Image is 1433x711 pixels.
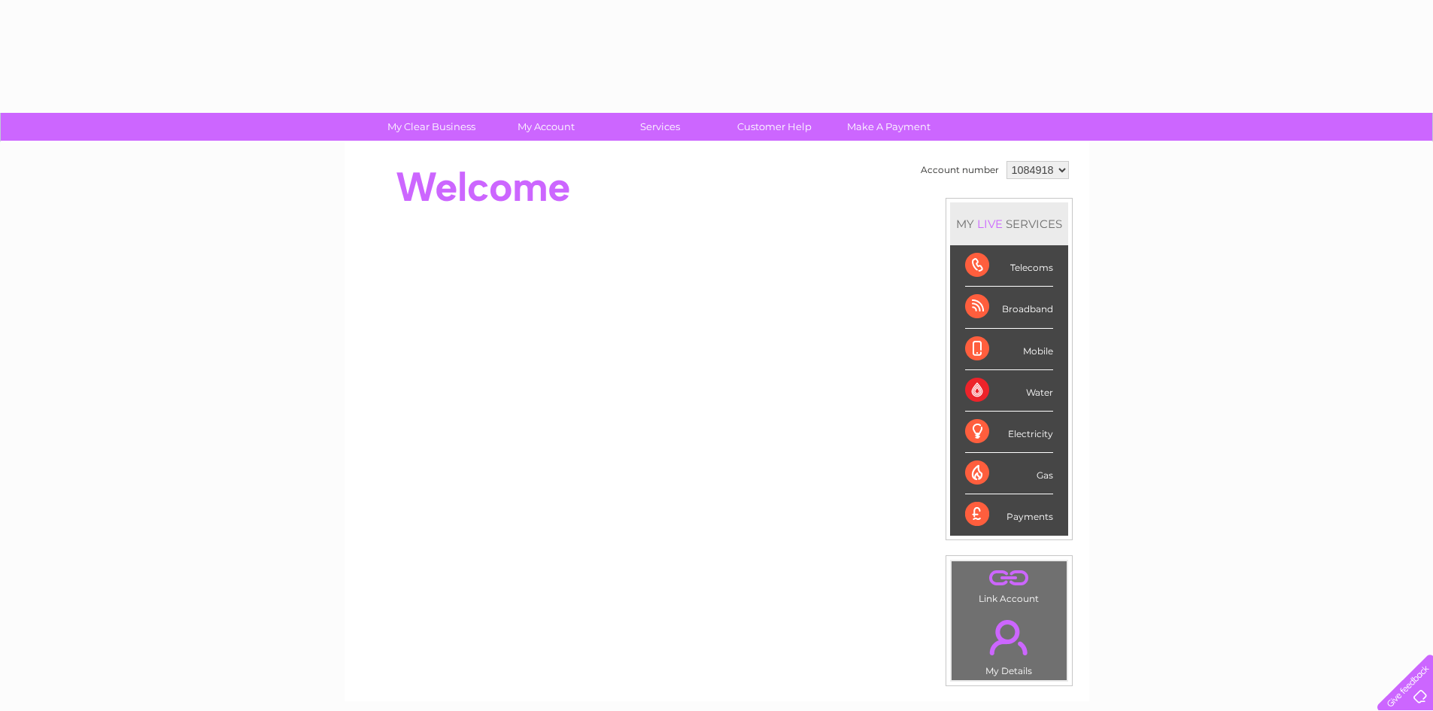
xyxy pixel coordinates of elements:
[974,217,1006,231] div: LIVE
[965,494,1053,535] div: Payments
[712,113,836,141] a: Customer Help
[951,561,1067,608] td: Link Account
[598,113,722,141] a: Services
[484,113,608,141] a: My Account
[950,202,1068,245] div: MY SERVICES
[917,157,1003,183] td: Account number
[965,370,1053,412] div: Water
[955,565,1063,591] a: .
[951,607,1067,681] td: My Details
[827,113,951,141] a: Make A Payment
[965,412,1053,453] div: Electricity
[965,287,1053,328] div: Broadband
[369,113,493,141] a: My Clear Business
[965,453,1053,494] div: Gas
[955,611,1063,664] a: .
[965,329,1053,370] div: Mobile
[965,245,1053,287] div: Telecoms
